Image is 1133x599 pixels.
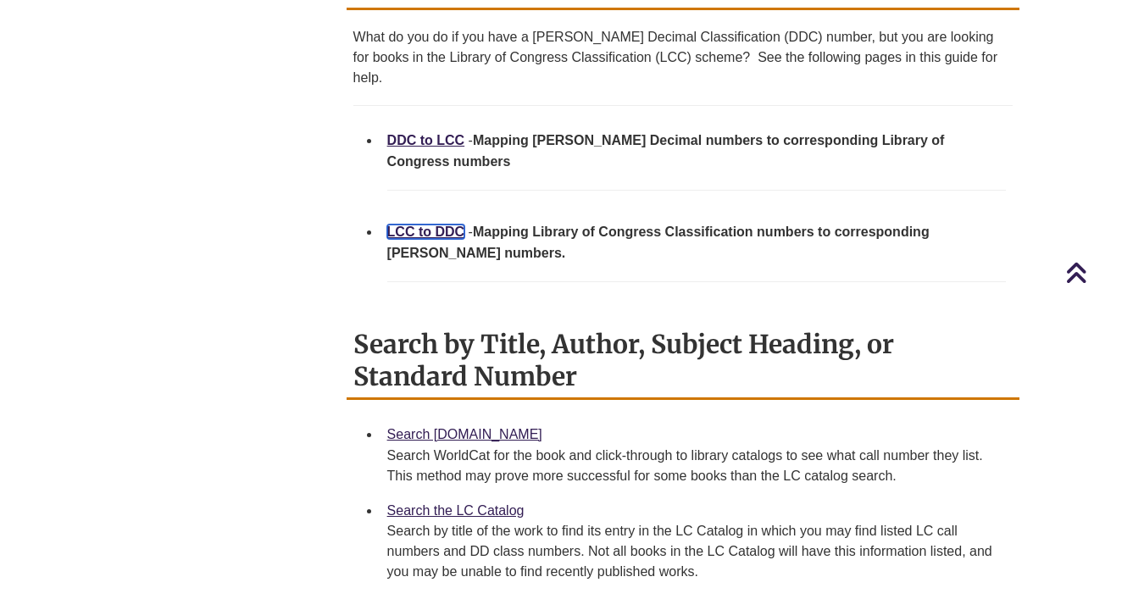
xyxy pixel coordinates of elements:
[387,133,465,147] a: DDC to LCC
[380,123,1014,214] li: -
[387,521,1007,582] div: Search by title of the work to find its entry in the LC Catalog in which you may find listed LC c...
[1065,261,1129,284] a: Back to Top
[387,225,930,261] strong: Mapping Library of Congress Classification numbers to corresponding [PERSON_NAME] numbers.
[387,427,542,441] a: Search [DOMAIN_NAME]
[347,323,1020,400] h2: Search by Title, Author, Subject Heading, or Standard Number
[387,225,465,239] a: LCC to DDC
[353,27,1014,88] p: What do you do if you have a [PERSON_NAME] Decimal Classification (DDC) number, but you are looki...
[380,214,1014,306] li: -
[387,133,945,169] strong: Mapping [PERSON_NAME] Decimal numbers to corresponding Library of Congress numbers
[387,446,1007,486] div: Search WorldCat for the book and click-through to library catalogs to see what call number they l...
[387,503,525,518] a: Search the LC Catalog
